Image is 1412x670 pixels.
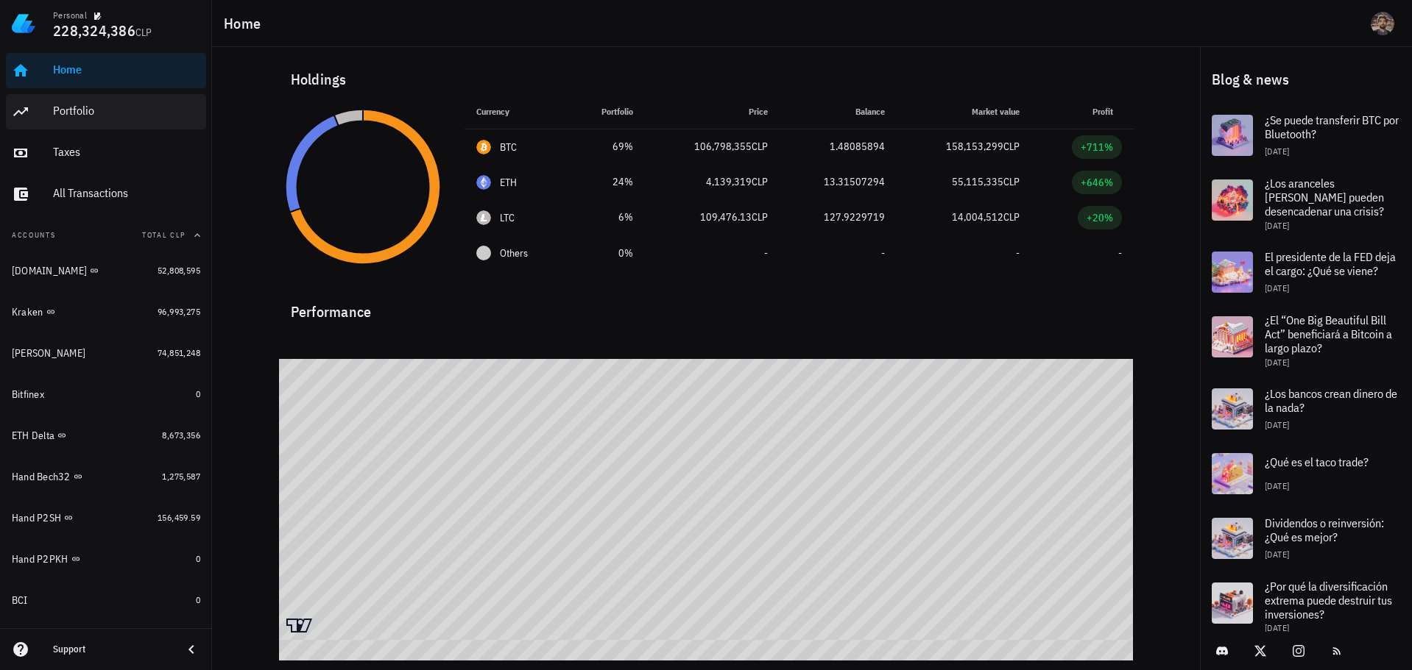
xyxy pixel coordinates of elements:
a: All Transactions [6,177,206,212]
a: Taxes [6,135,206,171]
div: Home [53,63,200,76]
div: 13.31507294 [791,174,885,190]
span: [DATE] [1265,146,1289,157]
div: ETH [500,175,518,190]
span: CLP [752,175,768,188]
span: 228,324,386 [53,21,135,40]
span: 156,459.59 [158,512,200,523]
span: CLP [1003,140,1020,153]
span: 74,851,248 [158,347,200,358]
div: LTC [500,210,515,225]
a: Home [6,53,206,88]
div: LTC-icon [476,210,491,225]
div: Kraken [12,306,43,318]
span: ¿Qué es el taco trade? [1265,455,1369,469]
div: Taxes [53,145,200,159]
span: ¿El “One Big Beautiful Bill Act” beneficiará a Bitcoin a largo plazo? [1265,313,1392,355]
div: BTC [500,140,518,154]
span: - [1118,246,1122,260]
span: Dividendos o reinversión: ¿Qué es mejor? [1265,516,1384,544]
div: ETH-icon [476,175,491,190]
span: CLP [752,210,768,224]
th: Price [645,94,780,129]
a: BCI 0 [6,582,206,618]
div: Support [53,644,171,655]
div: avatar [1371,12,1394,35]
a: Hand P2PKH 0 [6,541,206,577]
div: +711% [1081,140,1113,154]
a: Bitfinex 0 [6,377,206,412]
span: [DATE] [1265,419,1289,430]
a: ETH Delta 8,673,356 [6,418,206,453]
span: ¿Se puede transferir BTC por Bluetooth? [1265,113,1399,141]
h1: Home [224,12,266,35]
th: Market value [897,94,1031,129]
div: ETH Delta [12,430,54,442]
th: Portfolio [568,94,645,129]
button: AccountsTotal CLP [6,218,206,253]
span: 1,275,587 [162,471,200,482]
div: [DOMAIN_NAME] [12,265,87,277]
a: [DOMAIN_NAME] 52,808,595 [6,253,206,288]
span: 0 [196,594,200,605]
span: CLP [752,140,768,153]
a: ¿Qué es el taco trade? [DATE] [1200,441,1412,506]
div: Blog & news [1200,56,1412,103]
span: Profit [1092,106,1122,117]
span: - [764,246,768,260]
div: +646% [1081,175,1113,190]
div: +20% [1087,210,1113,225]
span: [DATE] [1265,357,1289,368]
div: Performance [279,288,1134,324]
span: [DATE] [1265,220,1289,231]
a: ¿Los bancos crean dinero de la nada? [DATE] [1200,377,1412,441]
span: El presidente de la FED deja el cargo: ¿Qué se viene? [1265,249,1396,278]
div: 127.9229719 [791,210,885,225]
span: [DATE] [1265,622,1289,633]
span: 96,993,275 [158,306,200,317]
span: Others [500,246,528,261]
span: 55,115,335 [952,175,1003,188]
span: [DATE] [1265,549,1289,560]
span: 52,808,595 [158,265,200,276]
th: Currency [465,94,568,129]
span: 4,139,319 [706,175,752,188]
div: Hand P2PKH [12,553,68,566]
span: ¿Los bancos crean dinero de la nada? [1265,386,1397,415]
span: - [881,246,885,260]
a: ¿Se puede transferir BTC por Bluetooth? [DATE] [1200,103,1412,168]
div: 69% [580,139,633,154]
a: Hand P2SH 156,459.59 [6,500,206,535]
span: ¿Los aranceles [PERSON_NAME] pueden desencadenar una crisis? [1265,176,1384,218]
span: CLP [135,26,152,39]
img: LedgiFi [12,12,35,35]
div: 1.48085894 [791,139,885,154]
span: [DATE] [1265,480,1289,491]
a: El presidente de la FED deja el cargo: ¿Qué se viene? [DATE] [1200,240,1412,304]
a: Portfolio [6,94,206,129]
span: 106,798,355 [694,140,752,153]
div: Hand Bech32 [12,471,71,483]
a: Hand Bech32 1,275,587 [6,459,206,494]
a: Charting by TradingView [286,619,312,632]
div: Bitfinex [12,388,44,401]
span: ¿Por qué la diversificación extrema puede destruir tus inversiones? [1265,579,1392,621]
span: - [1016,246,1020,260]
div: 6% [580,210,633,225]
div: [PERSON_NAME] [12,347,85,360]
div: BTC-icon [476,140,491,154]
span: 109,476.13 [700,210,752,224]
div: Holdings [279,56,1134,103]
th: Balance [780,94,897,129]
div: BCI [12,594,28,607]
a: ¿Por qué la diversificación extrema puede destruir tus inversiones? [DATE] [1200,571,1412,643]
span: CLP [1003,210,1020,224]
a: Kraken 96,993,275 [6,294,206,329]
div: Hand P2SH [12,512,61,524]
div: Portfolio [53,104,200,118]
a: ¿El “One Big Beautiful Bill Act” beneficiará a Bitcoin a largo plazo? [DATE] [1200,304,1412,377]
a: ¿Los aranceles [PERSON_NAME] pueden desencadenar una crisis? [DATE] [1200,168,1412,240]
span: CLP [1003,175,1020,188]
div: Personal [53,10,87,21]
span: 14,004,512 [952,210,1003,224]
